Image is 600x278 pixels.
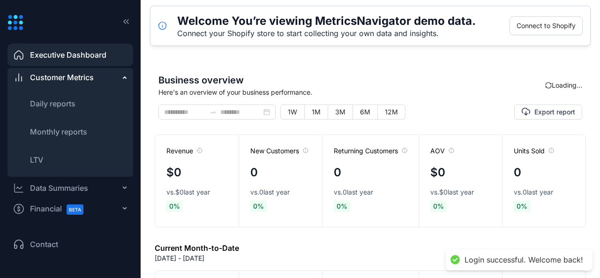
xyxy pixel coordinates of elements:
[158,73,545,87] span: Business overview
[166,201,183,212] span: 0 %
[177,29,476,38] div: Connect your Shopify store to start collecting your own data and insights.
[534,107,575,117] span: Export report
[155,254,204,263] p: [DATE] - [DATE]
[166,188,210,197] span: vs. $0 last year
[30,182,88,194] div: Data Summaries
[334,188,373,197] span: vs. 0 last year
[545,80,582,90] div: Loading...
[30,155,43,165] span: LTV
[250,201,267,212] span: 0 %
[360,108,370,116] span: 6M
[30,72,94,83] span: Customer Metrics
[334,164,341,181] h4: 0
[334,146,407,156] span: Returning Customers
[517,21,576,31] span: Connect to Shopify
[30,99,75,108] span: Daily reports
[514,164,521,181] h4: 0
[514,188,553,197] span: vs. 0 last year
[510,16,583,35] button: Connect to Shopify
[465,255,583,265] div: Login successful. Welcome back!
[514,105,582,120] button: Export report
[166,164,181,181] h4: $0
[263,109,270,115] span: close-circle
[67,204,83,215] span: BETA
[335,108,345,116] span: 3M
[30,198,92,219] span: Financial
[30,127,87,136] span: Monthly reports
[430,201,447,212] span: 0 %
[430,164,445,181] h4: $0
[250,146,308,156] span: New Customers
[430,188,474,197] span: vs. $0 last year
[30,49,106,60] span: Executive Dashboard
[177,14,476,29] h5: Welcome You’re viewing MetricsNavigator demo data.
[209,108,217,116] span: to
[158,87,545,97] span: Here's an overview of your business performance.
[385,108,398,116] span: 12M
[514,146,554,156] span: Units Sold
[334,201,350,212] span: 0 %
[514,201,530,212] span: 0 %
[312,108,321,116] span: 1M
[545,82,552,89] span: sync
[166,146,202,156] span: Revenue
[250,164,258,181] h4: 0
[155,242,239,254] h6: Current Month-to-Date
[209,108,217,116] span: swap-right
[30,239,58,250] span: Contact
[250,188,290,197] span: vs. 0 last year
[430,146,454,156] span: AOV
[288,108,297,116] span: 1W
